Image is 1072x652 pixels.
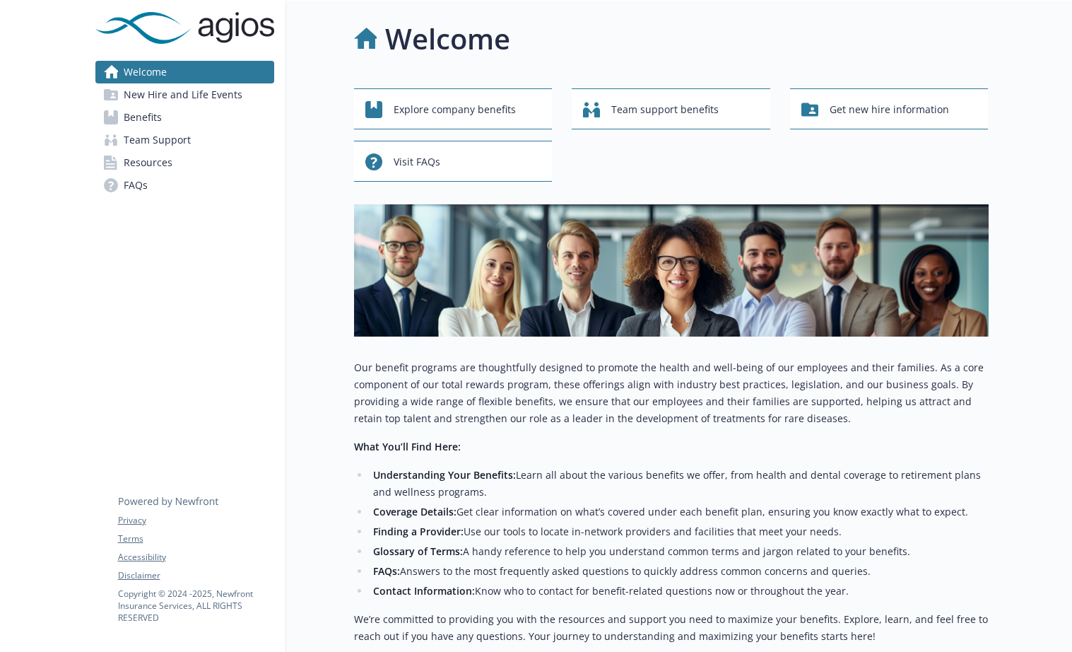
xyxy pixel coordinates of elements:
[354,440,461,453] strong: What You’ll Find Here:
[124,83,242,106] span: New Hire and Life Events
[354,88,553,129] button: Explore company benefits
[373,545,463,558] strong: Glossary of Terms:
[830,96,949,123] span: Get new hire information
[370,467,989,501] li: Learn all about the various benefits we offer, from health and dental coverage to retirement plan...
[370,503,989,520] li: Get clear information on what’s covered under each benefit plan, ensuring you know exactly what t...
[394,96,516,123] span: Explore company benefits
[124,61,167,83] span: Welcome
[373,505,457,518] strong: Coverage Details:
[572,88,770,129] button: Team support benefits
[118,551,273,564] a: Accessibility
[118,514,273,527] a: Privacy
[385,18,510,60] h1: Welcome
[95,61,274,83] a: Welcome
[370,523,989,540] li: Use our tools to locate in-network providers and facilities that meet your needs.
[373,525,464,538] strong: Finding a Provider:
[124,174,148,197] span: FAQs
[394,149,440,175] span: Visit FAQs
[373,564,400,578] strong: FAQs:
[370,583,989,600] li: Know who to contact for benefit-related questions now or throughout the year.
[124,106,162,129] span: Benefits
[95,174,274,197] a: FAQs
[95,106,274,129] a: Benefits
[124,129,191,151] span: Team Support
[95,129,274,151] a: Team Support
[95,151,274,174] a: Resources
[124,151,172,174] span: Resources
[370,543,989,560] li: A handy reference to help you understand common terms and jargon related to your benefits.
[95,83,274,106] a: New Hire and Life Events
[118,532,273,545] a: Terms
[373,584,475,598] strong: Contact Information:
[118,569,273,582] a: Disclaimer
[611,96,719,123] span: Team support benefits
[373,468,516,482] strong: Understanding Your Benefits:
[354,141,553,182] button: Visit FAQs
[370,563,989,580] li: Answers to the most frequently asked questions to quickly address common concerns and queries.
[118,588,273,624] p: Copyright © 2024 - 2025 , Newfront Insurance Services, ALL RIGHTS RESERVED
[354,611,989,645] p: We’re committed to providing you with the resources and support you need to maximize your benefit...
[354,204,989,337] img: overview page banner
[790,88,989,129] button: Get new hire information
[354,359,989,427] p: Our benefit programs are thoughtfully designed to promote the health and well-being of our employ...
